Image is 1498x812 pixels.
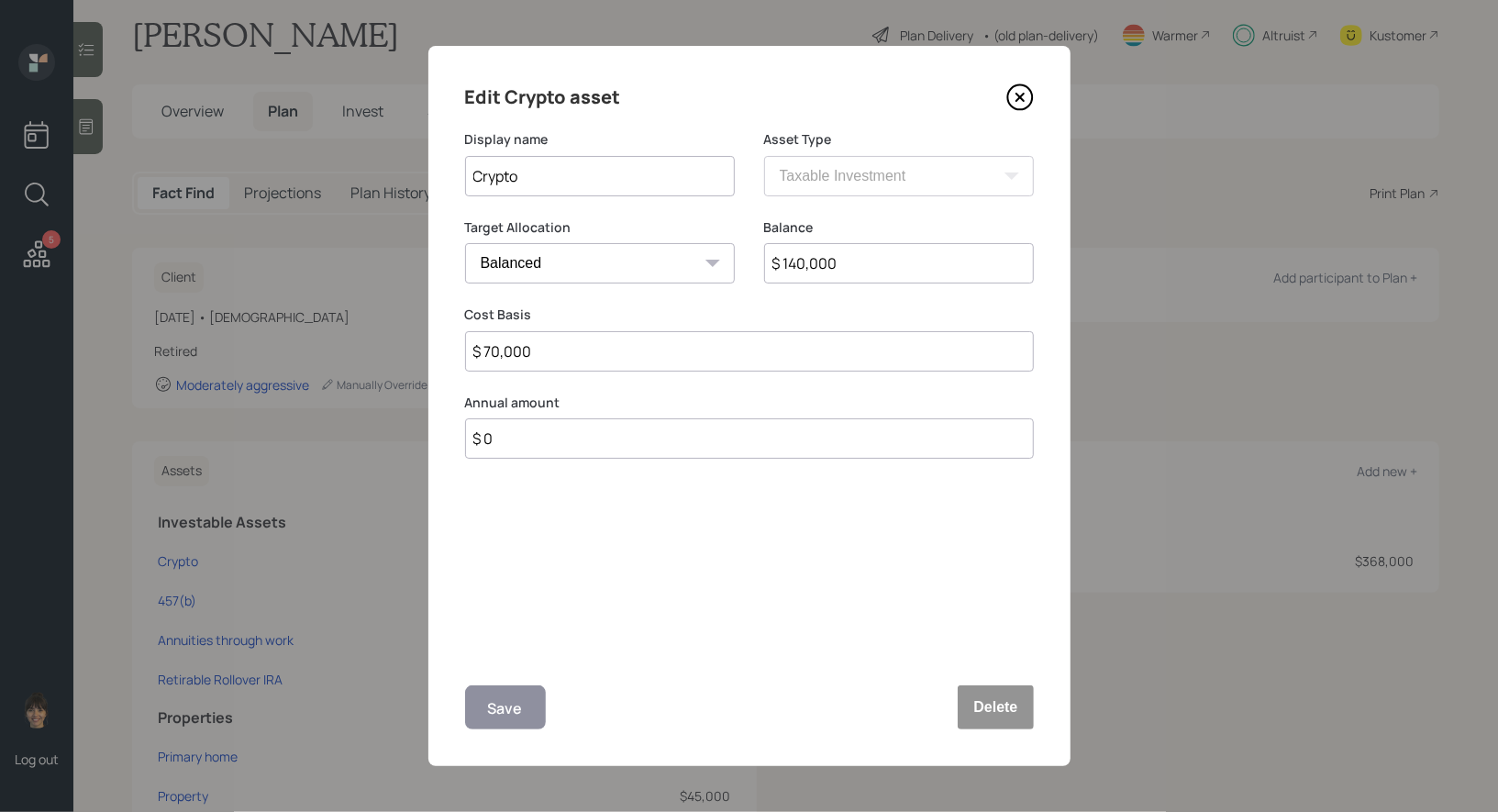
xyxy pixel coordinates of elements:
[465,306,1034,324] label: Cost Basis
[465,685,546,729] button: Save
[465,394,1034,412] label: Annual amount
[764,130,1034,149] label: Asset Type
[465,218,735,237] label: Target Allocation
[764,218,1034,237] label: Balance
[488,696,523,721] div: Save
[465,83,621,112] h4: Edit Crypto asset
[958,685,1033,729] button: Delete
[465,130,735,149] label: Display name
